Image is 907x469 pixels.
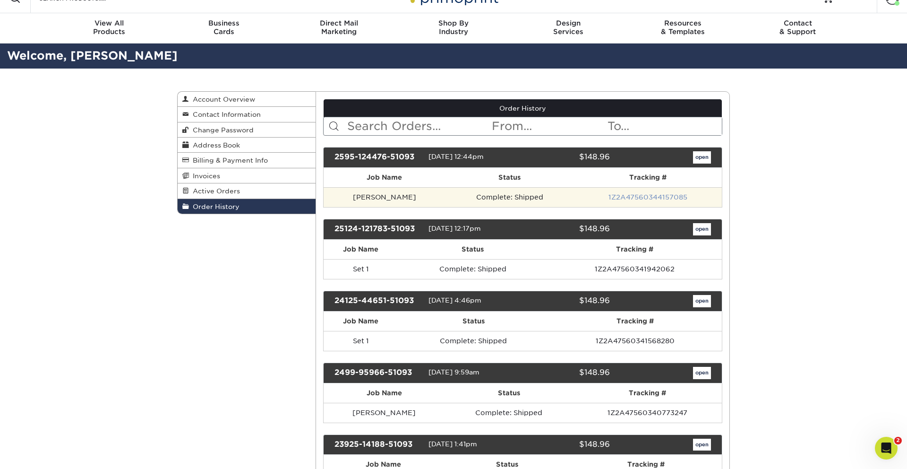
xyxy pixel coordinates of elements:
[178,107,316,122] a: Contact Information
[327,367,428,379] div: 2499-95966-51093
[693,367,711,379] a: open
[515,223,616,235] div: $148.96
[428,225,481,232] span: [DATE] 12:17pm
[693,151,711,164] a: open
[178,122,316,138] a: Change Password
[189,141,240,149] span: Address Book
[894,437,902,444] span: 2
[346,117,491,135] input: Search Orders...
[178,92,316,107] a: Account Overview
[875,437,898,460] iframe: Intercom live chat
[607,117,722,135] input: To...
[396,19,511,36] div: Industry
[327,295,428,307] div: 24125-44651-51093
[178,153,316,168] a: Billing & Payment Info
[445,187,574,207] td: Complete: Shipped
[428,153,484,160] span: [DATE] 12:44pm
[625,19,740,36] div: & Templates
[428,296,481,304] span: [DATE] 4:46pm
[167,19,282,27] span: Business
[52,19,167,27] span: View All
[740,13,855,43] a: Contact& Support
[327,439,428,451] div: 23925-14188-51093
[398,312,548,331] th: Status
[693,439,711,451] a: open
[398,240,548,259] th: Status
[428,368,479,376] span: [DATE] 9:59am
[515,367,616,379] div: $148.96
[398,331,548,351] td: Complete: Shipped
[324,187,445,207] td: [PERSON_NAME]
[178,138,316,153] a: Address Book
[740,19,855,36] div: & Support
[515,439,616,451] div: $148.96
[282,19,396,36] div: Marketing
[324,312,399,331] th: Job Name
[189,203,240,210] span: Order History
[693,223,711,235] a: open
[573,168,722,187] th: Tracking #
[511,19,625,36] div: Services
[324,331,399,351] td: Set 1
[189,172,220,180] span: Invoices
[167,19,282,36] div: Cards
[511,13,625,43] a: DesignServices
[324,403,445,423] td: [PERSON_NAME]
[324,259,398,279] td: Set 1
[189,156,268,164] span: Billing & Payment Info
[740,19,855,27] span: Contact
[178,199,316,214] a: Order History
[693,295,711,307] a: open
[167,13,282,43] a: BusinessCards
[178,183,316,199] a: Active Orders
[573,383,722,403] th: Tracking #
[324,99,722,117] a: Order History
[327,151,428,164] div: 2595-124476-51093
[625,13,740,43] a: Resources& Templates
[189,187,240,195] span: Active Orders
[178,168,316,183] a: Invoices
[189,96,255,103] span: Account Overview
[548,312,722,331] th: Tracking #
[445,383,573,403] th: Status
[608,193,687,201] a: 1Z2A47560344157085
[52,13,167,43] a: View AllProducts
[491,117,606,135] input: From...
[189,126,254,134] span: Change Password
[282,13,396,43] a: Direct MailMarketing
[515,295,616,307] div: $148.96
[548,259,722,279] td: 1Z2A47560341942062
[548,240,722,259] th: Tracking #
[52,19,167,36] div: Products
[324,383,445,403] th: Job Name
[515,151,616,164] div: $148.96
[327,223,428,235] div: 25124-121783-51093
[511,19,625,27] span: Design
[189,111,261,118] span: Contact Information
[282,19,396,27] span: Direct Mail
[625,19,740,27] span: Resources
[428,440,477,448] span: [DATE] 1:41pm
[573,403,722,423] td: 1Z2A47560340773247
[396,13,511,43] a: Shop ByIndustry
[445,403,573,423] td: Complete: Shipped
[324,168,445,187] th: Job Name
[398,259,548,279] td: Complete: Shipped
[548,331,722,351] td: 1Z2A47560341568280
[396,19,511,27] span: Shop By
[445,168,574,187] th: Status
[324,240,398,259] th: Job Name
